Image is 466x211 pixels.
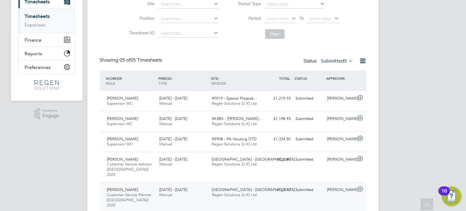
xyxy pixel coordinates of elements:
span: IM90B - PA Housing DTD [212,136,257,141]
span: [PERSON_NAME] [107,187,138,192]
span: 5 [344,58,347,64]
span: TYPE [158,81,167,86]
span: Supervisor WC [107,101,133,106]
span: Select date [309,16,331,21]
span: Supervisor WC [107,121,133,126]
span: Regen Solutions (U.K) Ltd [212,162,257,167]
span: Powered by [42,108,59,113]
a: Expenses [25,22,45,28]
span: [GEOGRAPHIC_DATA] - [GEOGRAPHIC_DATA]… [212,187,299,192]
span: Finance [25,37,42,43]
div: STATUS [293,73,325,84]
span: [PERSON_NAME] [107,136,138,141]
div: Submitted [293,114,325,124]
div: WORKER [104,73,157,89]
label: Period [234,15,261,21]
span: / [121,76,123,81]
input: Search for... [159,29,218,38]
span: / [218,76,219,81]
div: [PERSON_NAME] [325,134,356,144]
a: Powered byEngage [34,108,60,120]
span: XF019 - Special Projects… [212,96,258,101]
label: Period Type [234,1,261,6]
div: Submitted [293,134,325,144]
a: Timesheets [25,13,50,19]
span: [DATE] - [DATE] [159,187,187,192]
div: [PERSON_NAME] [325,185,356,195]
button: Open Resource Center, 10 new notifications [442,187,461,206]
span: Manual [159,101,172,106]
span: [PERSON_NAME] [107,116,138,121]
img: regensolutions-logo-retina.png [34,80,59,90]
span: [DATE] - [DATE] [159,136,187,141]
span: IM38G - [PERSON_NAME]… [212,116,262,121]
span: Preferences [25,64,51,70]
span: [PERSON_NAME] [107,96,138,101]
button: Reports [19,47,75,60]
span: Manual [159,162,172,167]
label: Site [127,1,154,6]
div: 10 [441,191,447,199]
div: SITE [209,73,262,89]
div: APPROVER [325,73,356,84]
span: Reports [25,51,42,56]
button: Finance [19,33,75,46]
span: ROLE [106,81,115,86]
span: Regen Solutions (U.K) Ltd [212,101,257,106]
span: 05 of [120,57,130,63]
div: Submitted [293,185,325,195]
span: To [298,14,306,22]
span: VENDOR [211,81,226,86]
div: £1,215.93 [262,94,293,104]
span: [DATE] - [DATE] [159,116,187,121]
div: Showing [100,57,163,63]
div: PERIOD [157,73,209,89]
label: Position [127,15,154,21]
span: / [171,76,173,81]
span: Manual [159,192,172,197]
label: Submitted [321,58,353,64]
div: [PERSON_NAME] [325,155,356,165]
span: Select date [266,16,288,21]
span: TOTAL [279,76,290,81]
span: Manual [159,121,172,126]
button: Preferences [19,60,75,74]
span: Regen Solutions (U.K) Ltd [212,192,257,197]
span: [PERSON_NAME] [107,157,138,162]
div: Submitted [293,155,325,165]
input: Search for... [159,15,218,23]
button: Filter [265,29,285,39]
div: [PERSON_NAME] [325,94,356,104]
span: [DATE] - [DATE] [159,96,187,101]
div: Timesheets [19,8,75,33]
div: [PERSON_NAME] [325,114,356,124]
span: [DATE] - [DATE] [159,157,187,162]
span: Customer Service Advisor ([GEOGRAPHIC_DATA]) 2025 [107,162,152,177]
div: Submitted [293,94,325,104]
span: [GEOGRAPHIC_DATA] - [GEOGRAPHIC_DATA]… [212,157,299,162]
a: Go to home page [18,80,75,90]
div: £169.12 [262,185,293,195]
span: Manual [159,141,172,147]
span: 05 Timesheets [120,57,162,63]
span: Regen Solutions (U.K) Ltd [212,121,257,126]
span: Engage [42,113,59,118]
span: Customer Service Planner ([GEOGRAPHIC_DATA]) 2025 [107,192,151,208]
span: Regen Solutions (U.K) Ltd [212,141,257,147]
div: Status [303,57,354,66]
div: £826.80 [262,155,293,165]
span: Supervisor WC [107,141,133,147]
div: £1,198.93 [262,114,293,124]
div: £1,334.50 [262,134,293,144]
label: Timesheet ID [127,30,154,36]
